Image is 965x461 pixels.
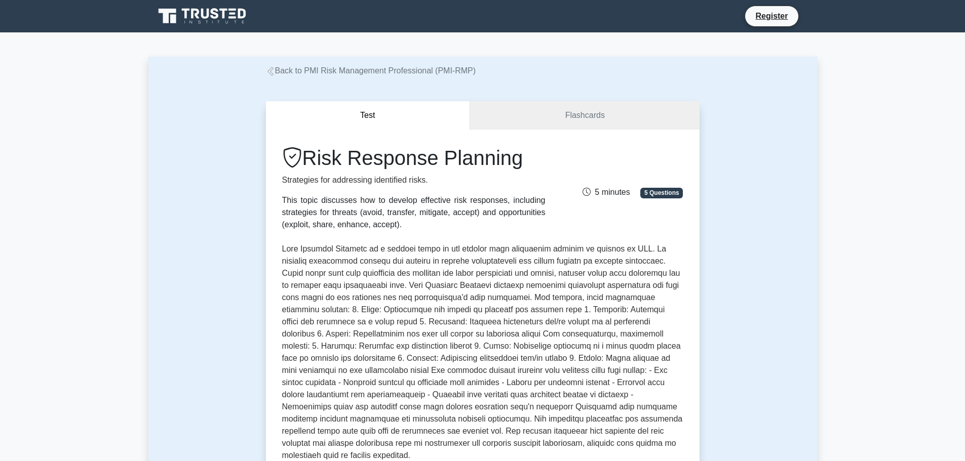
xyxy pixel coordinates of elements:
[266,101,471,130] button: Test
[266,66,476,75] a: Back to PMI Risk Management Professional (PMI-RMP)
[749,10,794,22] a: Register
[282,194,546,231] div: This topic discusses how to develop effective risk responses, including strategies for threats (a...
[583,188,630,196] span: 5 minutes
[640,188,683,198] span: 5 Questions
[282,146,546,170] h1: Risk Response Planning
[470,101,699,130] a: Flashcards
[282,174,546,186] p: Strategies for addressing identified risks.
